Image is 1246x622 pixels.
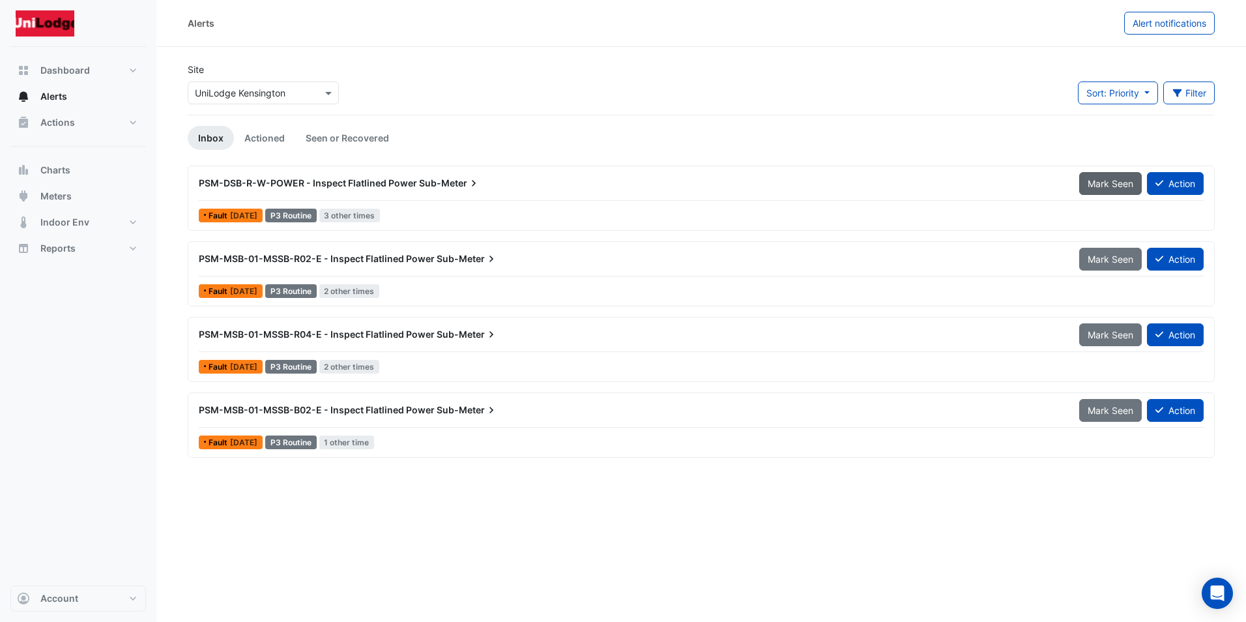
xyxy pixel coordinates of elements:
[1079,323,1142,346] button: Mark Seen
[40,116,75,129] span: Actions
[10,110,146,136] button: Actions
[40,164,70,177] span: Charts
[17,164,30,177] app-icon: Charts
[1163,81,1215,104] button: Filter
[199,253,435,264] span: PSM-MSB-01-MSSB-R02-E - Inspect Flatlined Power
[265,360,317,374] div: P3 Routine
[16,10,74,37] img: Company Logo
[10,57,146,83] button: Dashboard
[17,242,30,255] app-icon: Reports
[265,436,317,449] div: P3 Routine
[230,211,257,220] span: Fri 05-Sep-2025 21:00 AEST
[199,177,417,188] span: PSM-DSB-R-W-POWER - Inspect Flatlined Power
[1088,178,1133,189] span: Mark Seen
[1147,399,1204,422] button: Action
[1088,329,1133,340] span: Mark Seen
[17,190,30,203] app-icon: Meters
[1079,399,1142,422] button: Mark Seen
[10,183,146,209] button: Meters
[40,64,90,77] span: Dashboard
[40,242,76,255] span: Reports
[1124,12,1215,35] button: Alert notifications
[10,83,146,110] button: Alerts
[295,126,399,150] a: Seen or Recovered
[40,592,78,605] span: Account
[10,157,146,183] button: Charts
[230,362,257,372] span: Thu 04-Sep-2025 21:15 AEST
[188,126,234,150] a: Inbox
[1086,87,1139,98] span: Sort: Priority
[1088,254,1133,265] span: Mark Seen
[1088,405,1133,416] span: Mark Seen
[17,116,30,129] app-icon: Actions
[1079,172,1142,195] button: Mark Seen
[10,209,146,235] button: Indoor Env
[1147,172,1204,195] button: Action
[1133,18,1206,29] span: Alert notifications
[234,126,295,150] a: Actioned
[1078,81,1158,104] button: Sort: Priority
[40,90,67,103] span: Alerts
[1202,578,1233,609] div: Open Intercom Messenger
[199,329,435,340] span: PSM-MSB-01-MSSB-R04-E - Inspect Flatlined Power
[209,288,230,295] span: Fault
[319,209,381,222] span: 3 other times
[437,328,498,341] span: Sub-Meter
[1147,248,1204,271] button: Action
[209,363,230,371] span: Fault
[10,235,146,261] button: Reports
[319,436,375,449] span: 1 other time
[10,585,146,612] button: Account
[230,437,257,447] span: Thu 04-Sep-2025 02:00 AEST
[40,216,89,229] span: Indoor Env
[188,16,214,30] div: Alerts
[319,284,380,298] span: 2 other times
[40,190,72,203] span: Meters
[437,252,498,265] span: Sub-Meter
[419,177,480,190] span: Sub-Meter
[230,286,257,296] span: Thu 04-Sep-2025 21:30 AEST
[209,212,230,220] span: Fault
[17,90,30,103] app-icon: Alerts
[1147,323,1204,346] button: Action
[437,404,498,417] span: Sub-Meter
[17,64,30,77] app-icon: Dashboard
[265,284,317,298] div: P3 Routine
[199,404,435,415] span: PSM-MSB-01-MSSB-B02-E - Inspect Flatlined Power
[265,209,317,222] div: P3 Routine
[1079,248,1142,271] button: Mark Seen
[209,439,230,447] span: Fault
[319,360,380,374] span: 2 other times
[17,216,30,229] app-icon: Indoor Env
[188,63,204,76] label: Site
